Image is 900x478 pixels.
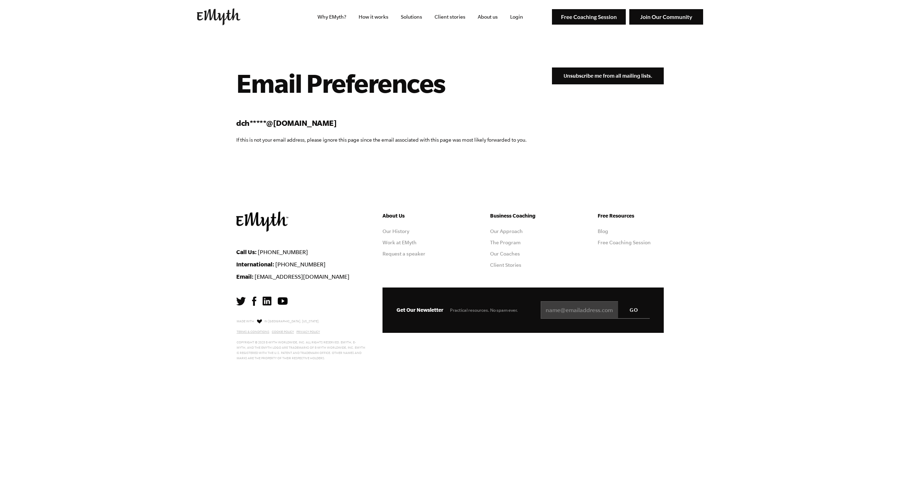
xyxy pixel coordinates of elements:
[237,330,269,334] a: Terms & Conditions
[236,212,288,232] img: EMyth
[382,228,409,234] a: Our History
[490,228,523,234] a: Our Approach
[237,318,366,361] p: Made with in [GEOGRAPHIC_DATA], [US_STATE]. Copyright © 2025 E-Myth Worldwide, Inc. All rights re...
[382,212,449,220] h5: About Us
[236,248,257,255] strong: Call Us:
[382,240,417,245] a: Work at EMyth
[450,308,518,313] span: Practical resources. No spam ever.
[252,297,256,306] img: Facebook
[296,330,320,334] a: Privacy Policy
[257,319,262,324] img: Love
[618,301,650,318] input: GO
[272,330,294,334] a: Cookie Policy
[197,8,240,25] img: EMyth
[275,261,326,267] a: [PHONE_NUMBER]
[552,9,626,25] img: Free Coaching Session
[236,261,274,267] strong: International:
[552,67,664,84] input: Unsubscribe me from all mailing lists.
[490,262,521,268] a: Client Stories
[236,297,246,305] img: Twitter
[236,136,527,144] p: If this is not your email address, please ignore this page since the email associated with this p...
[598,240,651,245] a: Free Coaching Session
[255,273,349,280] a: [EMAIL_ADDRESS][DOMAIN_NAME]
[598,228,608,234] a: Blog
[236,67,527,98] h1: Email Preferences
[541,301,650,319] input: name@emailaddress.com
[263,297,271,305] img: LinkedIn
[258,249,308,255] a: [PHONE_NUMBER]
[490,251,520,257] a: Our Coaches
[278,297,288,305] img: YouTube
[629,9,703,25] img: Join Our Community
[490,212,556,220] h5: Business Coaching
[598,212,664,220] h5: Free Resources
[490,240,521,245] a: The Program
[382,251,425,257] a: Request a speaker
[236,273,253,280] strong: Email:
[397,307,443,313] span: Get Our Newsletter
